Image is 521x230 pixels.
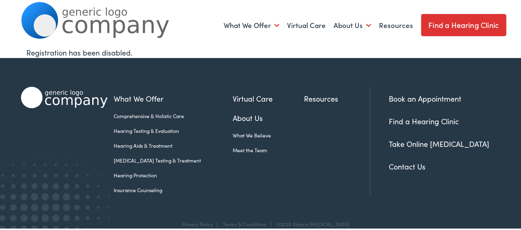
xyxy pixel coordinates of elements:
a: Contact Us [389,160,425,170]
a: About Us [233,111,304,122]
a: What We Believe [233,130,304,138]
a: What We Offer [224,9,279,39]
a: Meet the Team [233,145,304,153]
div: ©2025 Alpaca [MEDICAL_DATA] [272,220,350,226]
a: Hearing Aids & Treatment [114,141,233,148]
a: Hearing Testing & Evaluation [114,126,233,133]
a: Insurance Counseling [114,185,233,193]
a: Take Online [MEDICAL_DATA] [389,137,489,148]
div: Registration has been disabled. [26,46,501,57]
a: What We Offer [114,92,233,103]
img: Alpaca Audiology [21,86,107,107]
a: Find a Hearing Clinic [389,115,459,125]
a: Resources [379,9,413,39]
a: Virtual Care [287,9,326,39]
a: About Us [334,9,371,39]
a: [MEDICAL_DATA] Testing & Treatment [114,156,233,163]
a: Virtual Care [233,92,304,103]
a: Privacy Policy [182,219,213,226]
a: Book an Appointment [389,92,461,102]
a: Find a Hearing Clinic [421,13,506,35]
a: Comprehensive & Holistic Care [114,111,233,118]
a: Hearing Protection [114,170,233,178]
a: Terms & Conditions [223,219,266,226]
a: Resources [304,92,370,103]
